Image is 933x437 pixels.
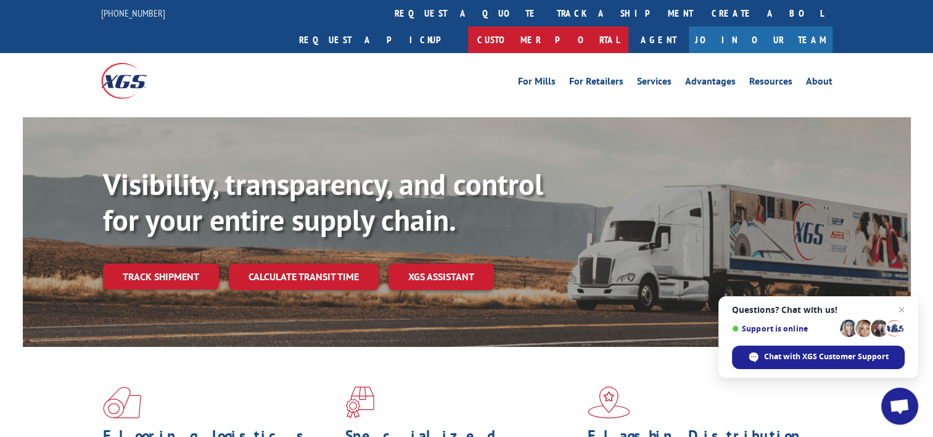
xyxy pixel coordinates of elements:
[290,27,468,53] a: Request a pickup
[388,264,494,290] a: XGS ASSISTANT
[749,77,792,90] a: Resources
[468,27,628,53] a: Customer Portal
[518,77,556,90] a: For Mills
[103,264,219,289] a: Track shipment
[588,386,630,418] img: xgs-icon-flagship-distribution-model-red
[229,264,379,290] a: Calculate transit time
[345,386,374,418] img: xgs-icon-focused-on-flooring-red
[732,305,905,315] span: Questions? Chat with us!
[569,77,623,90] a: For Retailers
[103,386,141,418] img: xgs-icon-total-supply-chain-intelligence-red
[637,77,672,90] a: Services
[732,324,836,333] span: Support is online
[628,27,689,53] a: Agent
[689,27,832,53] a: Join Our Team
[894,302,909,317] span: Close chat
[685,77,736,90] a: Advantages
[101,7,165,19] a: [PHONE_NUMBER]
[103,165,543,239] b: Visibility, transparency, and control for your entire supply chain.
[764,351,889,362] span: Chat with XGS Customer Support
[732,346,905,369] div: Chat with XGS Customer Support
[806,77,832,90] a: About
[881,388,918,425] div: Open chat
